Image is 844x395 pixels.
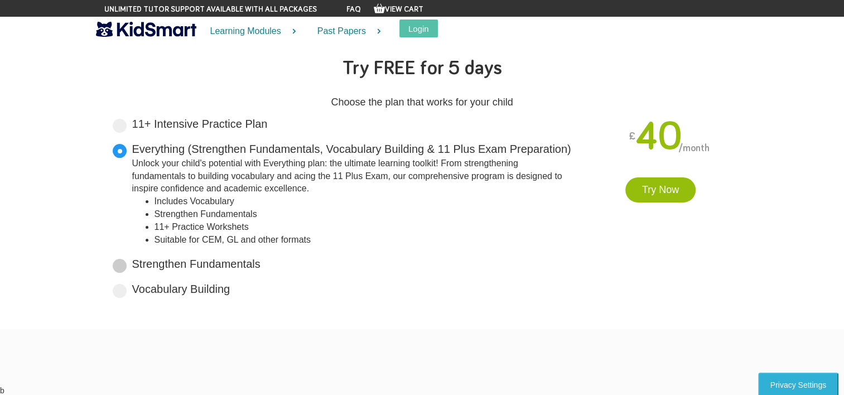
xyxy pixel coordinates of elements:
[155,208,573,221] li: Strengthen Fundamentals
[678,143,710,153] sub: /month
[132,157,573,196] div: Unlock your child's potential with Everything plan: the ultimate learning toolkit! From strengthe...
[155,221,573,234] li: 11+ Practice Workshets
[303,17,388,46] a: Past Papers
[635,117,682,157] span: 40
[96,20,196,39] img: KidSmart logo
[629,126,635,146] sup: £
[104,94,740,110] p: Choose the plan that works for your child
[374,6,423,13] a: View Cart
[374,3,385,14] img: Your items in the shopping basket
[132,281,230,297] label: Vocabulary Building
[132,256,261,272] label: Strengthen Fundamentals
[155,195,573,208] li: Includes Vocabulary
[196,17,303,46] a: Learning Modules
[155,234,573,247] li: Suitable for CEM, GL and other formats
[104,50,740,88] h2: Try FREE for 5 days
[625,177,696,203] a: Try Now
[104,4,317,15] span: Unlimited tutor support available with all packages
[132,116,268,132] label: 11+ Intensive Practice Plan
[399,20,438,37] button: Login
[346,6,361,13] a: FAQ
[132,141,573,246] label: Everything (Strengthen Fundamentals, Vocabulary Building & 11 Plus Exam Preparation)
